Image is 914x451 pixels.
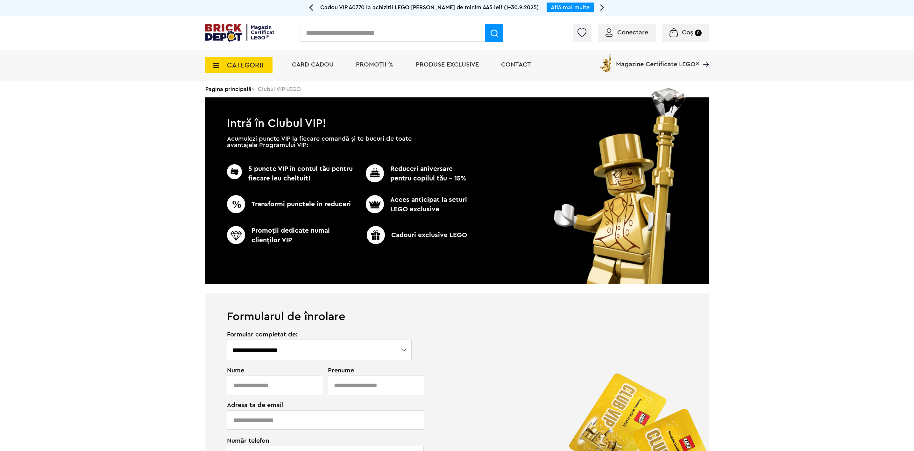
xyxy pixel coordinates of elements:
[606,29,648,36] a: Conectare
[227,164,355,183] p: 5 puncte VIP în contul tău pentru fiecare leu cheltuit!
[617,29,648,36] span: Conectare
[366,195,384,213] img: CC_BD_Green_chek_mark
[367,226,385,244] img: CC_BD_Green_chek_mark
[292,61,334,68] a: Card Cadou
[699,53,709,59] a: Magazine Certificate LEGO®
[355,195,469,214] p: Acces anticipat la seturi LEGO exclusive
[227,195,245,213] img: CC_BD_Green_chek_mark
[355,164,469,183] p: Reduceri aniversare pentru copilul tău - 15%
[682,29,693,36] span: Coș
[227,164,242,179] img: CC_BD_Green_chek_mark
[695,30,702,36] small: 0
[356,61,393,68] a: PROMOȚII %
[353,226,481,244] p: Cadouri exclusive LEGO
[366,164,384,182] img: CC_BD_Green_chek_mark
[205,293,709,322] h1: Formularul de înrolare
[501,61,531,68] a: Contact
[205,97,709,127] h1: Intră în Clubul VIP!
[227,136,412,148] p: Acumulezi puncte VIP la fiecare comandă și te bucuri de toate avantajele Programului VIP:
[227,226,355,245] p: Promoţii dedicate numai clienţilor VIP
[227,195,355,213] p: Transformi punctele în reduceri
[227,62,263,69] span: CATEGORII
[227,402,413,408] span: Adresa ta de email
[227,437,413,444] span: Număr telefon
[227,367,320,374] span: Nume
[205,81,709,97] div: > Clubul VIP LEGO
[616,53,699,67] span: Magazine Certificate LEGO®
[328,367,413,374] span: Prenume
[227,226,245,244] img: CC_BD_Green_chek_mark
[416,61,479,68] a: Produse exclusive
[320,4,539,10] span: Cadou VIP 40770 la achiziții LEGO [PERSON_NAME] de minim 445 lei! (1-30.9.2025)
[545,88,696,284] img: vip_page_image
[205,86,252,92] a: Pagina principală
[227,331,413,338] span: Formular completat de:
[551,4,590,10] a: Află mai multe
